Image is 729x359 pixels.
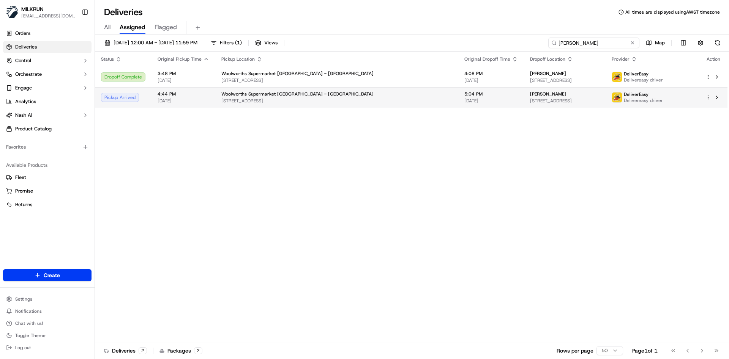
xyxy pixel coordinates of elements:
[3,185,92,197] button: Promise
[221,71,374,77] span: Woolworths Supermarket [GEOGRAPHIC_DATA] - [GEOGRAPHIC_DATA]
[557,347,593,354] p: Rows per page
[3,141,92,153] div: Favorites
[221,56,255,62] span: Pickup Location
[220,39,242,46] span: Filters
[15,201,32,208] span: Returns
[15,112,32,119] span: Nash AI
[221,91,374,97] span: Woolworths Supermarket [GEOGRAPHIC_DATA] - [GEOGRAPHIC_DATA]
[235,39,242,46] span: ( 1 )
[464,77,518,83] span: [DATE]
[3,306,92,317] button: Notifications
[3,269,92,281] button: Create
[264,39,278,46] span: Views
[3,294,92,304] button: Settings
[530,98,599,104] span: [STREET_ADDRESS]
[624,97,663,103] span: Delivereasy driver
[6,188,88,194] a: Promise
[15,57,31,64] span: Control
[464,91,518,97] span: 5:04 PM
[612,72,622,82] img: delivereasy_logo.png
[3,199,92,211] button: Returns
[15,85,32,91] span: Engage
[104,6,143,18] h1: Deliveries
[3,3,79,21] button: MILKRUNMILKRUN[EMAIL_ADDRESS][DOMAIN_NAME]
[3,109,92,121] button: Nash AI
[712,38,723,48] button: Refresh
[530,91,566,97] span: [PERSON_NAME]
[6,174,88,181] a: Fleet
[114,39,197,46] span: [DATE] 12:00 AM - [DATE] 11:59 PM
[159,347,202,354] div: Packages
[15,125,52,132] span: Product Catalog
[3,342,92,353] button: Log out
[464,98,518,104] span: [DATE]
[3,82,92,94] button: Engage
[3,330,92,341] button: Toggle Theme
[642,38,668,48] button: Map
[221,77,452,83] span: [STREET_ADDRESS]
[252,38,281,48] button: Views
[15,332,46,339] span: Toggle Theme
[625,9,720,15] span: All times are displayed using AWST timezone
[612,56,630,62] span: Provider
[21,5,44,13] button: MILKRUN
[15,296,32,302] span: Settings
[464,71,518,77] span: 4:08 PM
[6,6,18,18] img: MILKRUN
[3,55,92,67] button: Control
[3,96,92,108] a: Analytics
[6,201,88,208] a: Returns
[44,271,60,279] span: Create
[15,98,36,105] span: Analytics
[158,77,209,83] span: [DATE]
[624,71,649,77] span: DeliverEasy
[207,38,245,48] button: Filters(1)
[15,188,33,194] span: Promise
[15,308,42,314] span: Notifications
[104,23,110,32] span: All
[3,123,92,135] a: Product Catalog
[3,171,92,183] button: Fleet
[15,30,30,37] span: Orders
[612,92,622,102] img: delivereasy_logo.png
[15,320,43,326] span: Chat with us!
[3,318,92,329] button: Chat with us!
[158,71,209,77] span: 3:48 PM
[3,159,92,171] div: Available Products
[158,91,209,97] span: 4:44 PM
[655,39,665,46] span: Map
[120,23,145,32] span: Assigned
[530,77,599,83] span: [STREET_ADDRESS]
[3,27,92,39] a: Orders
[624,91,649,97] span: DeliverEasy
[3,41,92,53] a: Deliveries
[464,56,510,62] span: Original Dropoff Time
[3,68,92,80] button: Orchestrate
[15,345,31,351] span: Log out
[101,56,114,62] span: Status
[155,23,177,32] span: Flagged
[705,56,721,62] div: Action
[158,56,202,62] span: Original Pickup Time
[139,347,147,354] div: 2
[15,44,37,50] span: Deliveries
[548,38,639,48] input: Type to search
[104,347,147,354] div: Deliveries
[530,71,566,77] span: [PERSON_NAME]
[15,174,26,181] span: Fleet
[221,98,452,104] span: [STREET_ADDRESS]
[530,56,565,62] span: Dropoff Location
[15,71,42,78] span: Orchestrate
[624,77,663,83] span: Delivereasy driver
[632,347,658,354] div: Page 1 of 1
[158,98,209,104] span: [DATE]
[194,347,202,354] div: 2
[101,38,201,48] button: [DATE] 12:00 AM - [DATE] 11:59 PM
[21,13,76,19] button: [EMAIL_ADDRESS][DOMAIN_NAME]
